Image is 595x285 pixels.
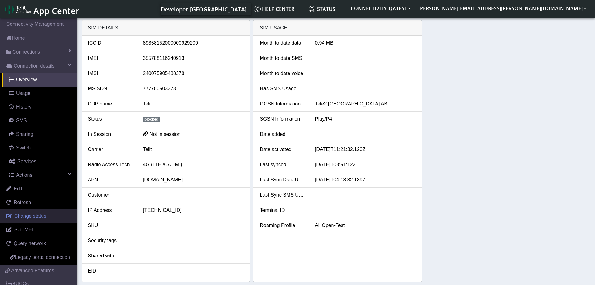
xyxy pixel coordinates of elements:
span: Overview [16,77,37,82]
a: Overview [2,73,77,87]
span: Status [309,6,335,12]
span: Developer-[GEOGRAPHIC_DATA] [161,6,247,13]
div: SIM details [82,20,250,36]
div: IMEI [83,55,139,62]
div: Last synced [255,161,310,168]
span: Query network [14,241,46,246]
div: Date activated [255,146,310,153]
div: Month to date data [255,39,310,47]
a: App Center [5,2,78,16]
div: CDP name [83,100,139,108]
div: SIM Usage [253,20,422,36]
div: Security tags [83,237,139,244]
div: MSISDN [83,85,139,92]
div: Terminal ID [255,207,310,214]
div: Customer [83,191,139,199]
div: ICCID [83,39,139,47]
div: 89358152000000929200 [138,39,248,47]
span: Connection details [14,62,55,70]
div: All Open-Test [310,222,420,229]
div: 355788116240913 [138,55,248,62]
div: Last Sync SMS Usage [255,191,310,199]
a: Services [2,155,77,168]
div: 0.94 MB [310,39,420,47]
span: Set IMEI [14,227,33,232]
div: SKU [83,222,139,229]
span: Services [17,159,36,164]
a: Usage [2,87,77,100]
div: In Session [83,131,139,138]
div: SGSN Information [255,115,310,123]
a: Status [306,3,347,15]
a: Actions [2,168,77,182]
div: IP Address [83,207,139,214]
span: Advanced Features [11,267,54,274]
a: History [2,100,77,114]
div: Shared with [83,252,139,260]
span: Sharing [16,131,33,137]
span: blocked [143,117,160,122]
span: Connections [12,48,40,56]
div: Date added [255,131,310,138]
div: APN [83,176,139,184]
div: Tele2 [GEOGRAPHIC_DATA] AB [310,100,420,108]
div: Has SMS Usage [255,85,310,92]
span: History [16,104,32,109]
img: logo-telit-cinterion-gw-new.png [5,4,31,14]
div: Month to date voice [255,70,310,77]
div: [DOMAIN_NAME] [138,176,248,184]
div: Carrier [83,146,139,153]
span: Not in session [149,131,181,137]
span: Change status [14,213,46,219]
div: Last Sync Data Usage [255,176,310,184]
span: Refresh [14,200,31,205]
div: [DATE]T11:21:32.123Z [310,146,420,153]
img: status.svg [309,6,315,12]
div: [DATE]T08:51:12Z [310,161,420,168]
span: Edit [14,186,22,191]
div: Status [83,115,139,123]
a: Switch [2,141,77,155]
a: Your current platform instance [161,3,246,15]
span: App Center [33,5,79,16]
span: SMS [16,118,27,123]
button: [PERSON_NAME][EMAIL_ADDRESS][PERSON_NAME][DOMAIN_NAME] [415,3,590,14]
div: Telit [138,146,248,153]
div: Roaming Profile [255,222,310,229]
div: Play/P4 [310,115,420,123]
img: knowledge.svg [254,6,261,12]
div: [TECHNICAL_ID] [138,207,248,214]
div: Radio Access Tech [83,161,139,168]
div: 240075905488378 [138,70,248,77]
div: 4G (LTE /CAT-M ) [138,161,248,168]
div: [DATE]T04:18:32.189Z [310,176,420,184]
span: Legacy portal connection [15,255,70,260]
a: Help center [251,3,306,15]
button: CONNECTIVITY_QATEST [347,3,415,14]
a: Sharing [2,127,77,141]
span: Switch [16,145,31,150]
div: 777700503378 [138,85,248,92]
div: GGSN Information [255,100,310,108]
span: Actions [16,172,32,178]
div: EID [83,267,139,275]
span: Usage [16,91,30,96]
div: IMSI [83,70,139,77]
div: Telit [138,100,248,108]
span: Help center [254,6,294,12]
div: Month to date SMS [255,55,310,62]
a: SMS [2,114,77,127]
